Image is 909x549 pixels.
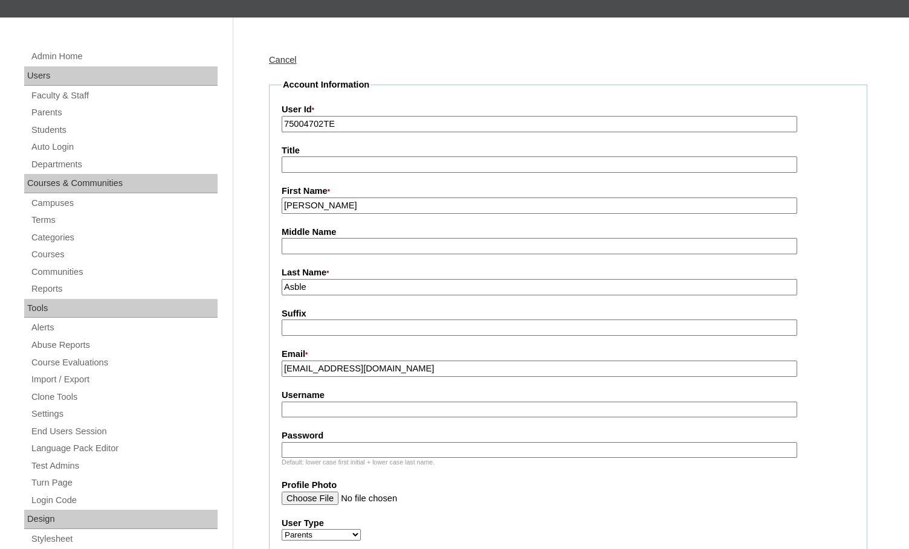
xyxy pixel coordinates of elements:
a: Parents [30,105,218,120]
label: Password [282,429,855,442]
a: Terms [30,213,218,228]
a: Communities [30,265,218,280]
a: Abuse Reports [30,338,218,353]
label: User Type [282,517,855,530]
a: Import / Export [30,372,218,387]
a: Categories [30,230,218,245]
a: Departments [30,157,218,172]
a: Course Evaluations [30,355,218,370]
a: Turn Page [30,475,218,490]
a: Students [30,123,218,138]
a: Auto Login [30,140,218,155]
div: Design [24,510,218,529]
label: Suffix [282,307,855,320]
div: Courses & Communities [24,174,218,193]
a: Reports [30,281,218,297]
div: Users [24,66,218,86]
a: Campuses [30,196,218,211]
label: Middle Name [282,226,855,239]
div: Tools [24,299,218,318]
div: Default: lower case first initial + lower case last name. [282,458,855,467]
label: Last Name [282,266,855,280]
a: Courses [30,247,218,262]
a: Language Pack Editor [30,441,218,456]
label: Profile Photo [282,479,855,492]
label: First Name [282,185,855,198]
label: Email [282,348,855,361]
label: User Id [282,103,855,117]
a: Cancel [269,55,297,65]
a: Login Code [30,493,218,508]
a: Clone Tools [30,390,218,405]
a: Faculty & Staff [30,88,218,103]
a: Admin Home [30,49,218,64]
a: End Users Session [30,424,218,439]
a: Stylesheet [30,531,218,547]
a: Settings [30,406,218,422]
a: Alerts [30,320,218,335]
label: Title [282,144,855,157]
legend: Account Information [282,79,370,91]
a: Test Admins [30,458,218,474]
label: Username [282,389,855,402]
